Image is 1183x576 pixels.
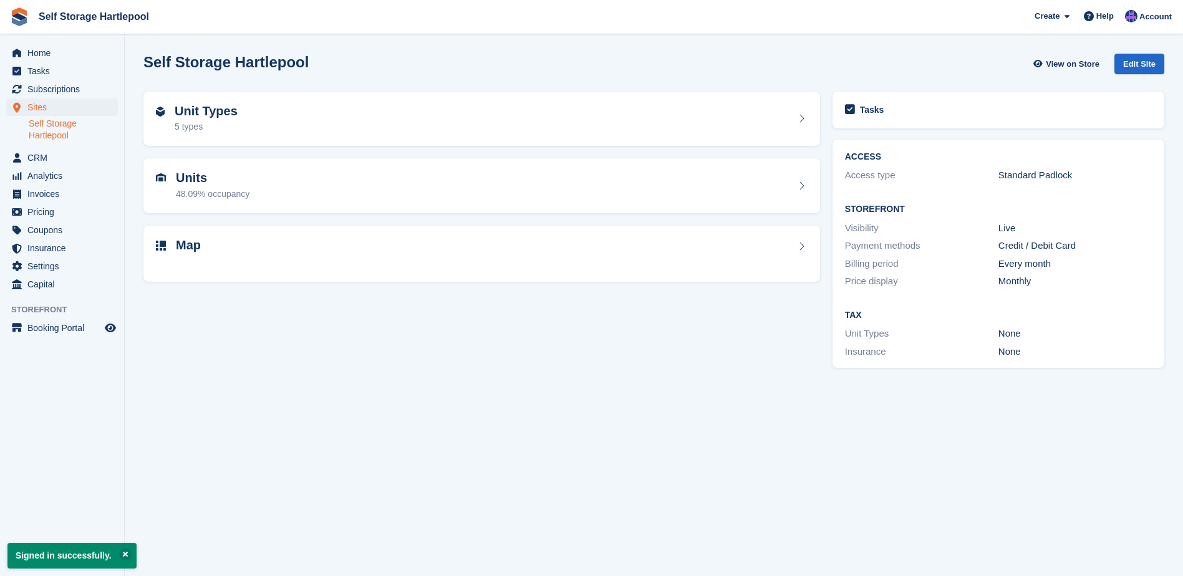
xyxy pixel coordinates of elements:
[6,319,118,337] a: menu
[1035,10,1060,22] span: Create
[845,310,1152,320] h2: Tax
[6,80,118,98] a: menu
[1046,58,1099,70] span: View on Store
[143,226,820,282] a: Map
[6,62,118,80] a: menu
[1096,10,1114,22] span: Help
[6,185,118,203] a: menu
[845,327,998,341] div: Unit Types
[1125,10,1137,22] img: Sean Wood
[27,98,102,116] span: Sites
[6,203,118,221] a: menu
[6,239,118,257] a: menu
[860,104,884,115] h2: Tasks
[845,274,998,289] div: Price display
[845,345,998,359] div: Insurance
[27,221,102,239] span: Coupons
[27,257,102,275] span: Settings
[156,241,166,251] img: map-icn-33ee37083ee616e46c38cad1a60f524a97daa1e2b2c8c0bc3eb3415660979fc1.svg
[27,167,102,185] span: Analytics
[845,152,1152,162] h2: ACCESS
[27,276,102,293] span: Capital
[27,44,102,62] span: Home
[103,320,118,335] a: Preview store
[1031,54,1104,74] a: View on Store
[998,168,1152,183] div: Standard Padlock
[6,276,118,293] a: menu
[176,171,249,185] h2: Units
[27,185,102,203] span: Invoices
[998,257,1152,271] div: Every month
[143,158,820,213] a: Units 48.09% occupancy
[998,239,1152,253] div: Credit / Debit Card
[6,221,118,239] a: menu
[1114,54,1164,79] a: Edit Site
[156,173,166,182] img: unit-icn-7be61d7bf1b0ce9d3e12c5938cc71ed9869f7b940bace4675aadf7bd6d80202e.svg
[11,304,124,316] span: Storefront
[6,167,118,185] a: menu
[845,204,1152,214] h2: Storefront
[175,104,238,118] h2: Unit Types
[845,239,998,253] div: Payment methods
[1139,11,1172,23] span: Account
[998,327,1152,341] div: None
[845,257,998,271] div: Billing period
[27,203,102,221] span: Pricing
[6,98,118,116] a: menu
[6,44,118,62] a: menu
[27,62,102,80] span: Tasks
[998,345,1152,359] div: None
[10,7,29,26] img: stora-icon-8386f47178a22dfd0bd8f6a31ec36ba5ce8667c1dd55bd0f319d3a0aa187defe.svg
[29,118,118,142] a: Self Storage Hartlepool
[176,188,249,201] div: 48.09% occupancy
[143,92,820,146] a: Unit Types 5 types
[143,54,309,70] h2: Self Storage Hartlepool
[998,274,1152,289] div: Monthly
[156,107,165,117] img: unit-type-icn-2b2737a686de81e16bb02015468b77c625bbabd49415b5ef34ead5e3b44a266d.svg
[845,168,998,183] div: Access type
[6,149,118,166] a: menu
[27,80,102,98] span: Subscriptions
[176,238,201,252] h2: Map
[7,543,137,569] p: Signed in successfully.
[34,6,154,27] a: Self Storage Hartlepool
[998,221,1152,236] div: Live
[1114,54,1164,74] div: Edit Site
[27,149,102,166] span: CRM
[175,120,238,133] div: 5 types
[6,257,118,275] a: menu
[27,319,102,337] span: Booking Portal
[845,221,998,236] div: Visibility
[27,239,102,257] span: Insurance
